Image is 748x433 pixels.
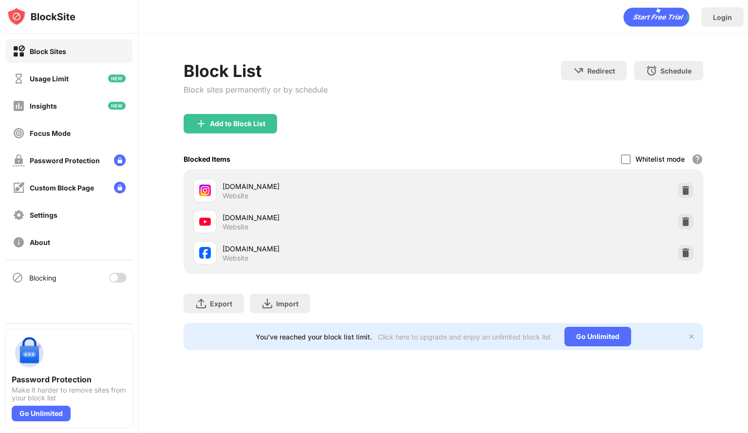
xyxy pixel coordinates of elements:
div: Export [210,300,232,308]
div: Website [223,254,248,263]
div: Usage Limit [30,75,69,83]
div: Password Protection [12,375,127,384]
img: time-usage-off.svg [13,73,25,85]
img: logo-blocksite.svg [7,7,75,26]
img: blocking-icon.svg [12,272,23,283]
img: push-password-protection.svg [12,336,47,371]
img: password-protection-off.svg [13,154,25,167]
img: about-off.svg [13,236,25,248]
div: Block sites permanently or by schedule [184,85,328,94]
div: Block Sites [30,47,66,56]
div: Import [276,300,299,308]
div: Insights [30,102,57,110]
div: Blocked Items [184,155,230,163]
div: Add to Block List [210,120,265,128]
div: Whitelist mode [636,155,685,163]
img: favicons [199,247,211,259]
img: new-icon.svg [108,75,126,82]
div: Click here to upgrade and enjoy an unlimited block list. [378,333,553,341]
img: lock-menu.svg [114,182,126,193]
img: favicons [199,216,211,227]
div: [DOMAIN_NAME] [223,181,443,191]
img: focus-off.svg [13,127,25,139]
div: Custom Block Page [30,184,94,192]
div: [DOMAIN_NAME] [223,212,443,223]
img: x-button.svg [688,333,695,340]
div: animation [623,7,690,27]
div: Go Unlimited [12,406,71,421]
img: customize-block-page-off.svg [13,182,25,194]
img: lock-menu.svg [114,154,126,166]
img: insights-off.svg [13,100,25,112]
img: new-icon.svg [108,102,126,110]
div: About [30,238,50,246]
div: Focus Mode [30,129,71,137]
div: Blocking [29,274,56,282]
div: You’ve reached your block list limit. [256,333,372,341]
div: Website [223,191,248,200]
div: Settings [30,211,57,219]
img: favicons [199,185,211,196]
div: [DOMAIN_NAME] [223,244,443,254]
div: Password Protection [30,156,100,165]
div: Login [713,13,732,21]
div: Schedule [660,67,692,75]
img: block-on.svg [13,45,25,57]
div: Go Unlimited [564,327,631,346]
div: Make it harder to remove sites from your block list [12,386,127,402]
img: settings-off.svg [13,209,25,221]
div: Redirect [587,67,615,75]
div: Block List [184,61,328,81]
div: Website [223,223,248,231]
